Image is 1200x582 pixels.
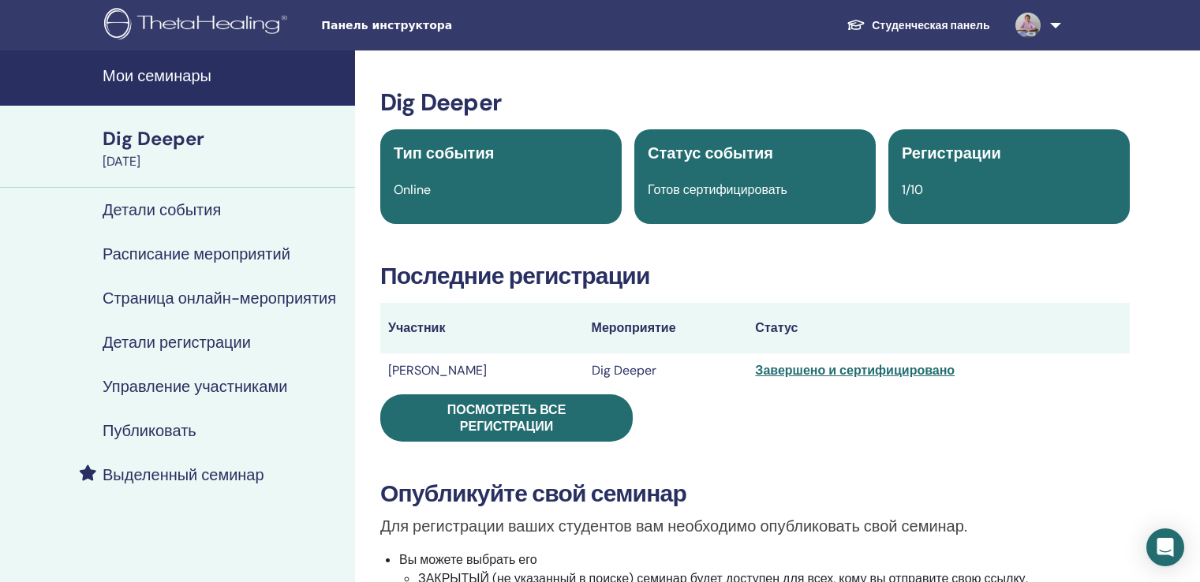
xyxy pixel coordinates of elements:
span: Online [394,181,431,198]
td: [PERSON_NAME] [380,353,584,388]
h4: Публиковать [103,421,196,440]
h4: Детали регистрации [103,333,251,352]
img: graduation-cap-white.svg [847,18,865,32]
h4: Мои семинары [103,66,346,85]
h4: Детали события [103,200,221,219]
h4: Выделенный семинар [103,465,264,484]
span: Регистрации [902,143,1001,163]
div: Dig Deeper [103,125,346,152]
h3: Dig Deeper [380,88,1130,117]
td: Dig Deeper [584,353,748,388]
img: logo.png [104,8,293,43]
h4: Расписание мероприятий [103,244,290,263]
th: Участник [380,303,584,353]
span: Статус события [648,143,773,163]
span: Посмотреть все регистрации [447,401,566,435]
h3: Последние регистрации [380,262,1130,290]
p: Для регистрации ваших студентов вам необходимо опубликовать свой семинар. [380,514,1130,538]
a: Dig Deeper[DATE] [93,125,355,171]
a: Посмотреть все регистрации [380,394,633,442]
img: default.jpg [1015,13,1041,38]
th: Мероприятие [584,303,748,353]
th: Статус [747,303,1130,353]
span: Тип события [394,143,494,163]
h4: Страница онлайн-мероприятия [103,289,336,308]
span: Готов сертифицировать [648,181,787,198]
div: Завершено и сертифицировано [755,361,1122,380]
div: Open Intercom Messenger [1146,528,1184,566]
a: Студенческая панель [834,11,1002,40]
div: [DATE] [103,152,346,171]
h3: Опубликуйте свой семинар [380,479,1130,508]
span: Панель инструктора [321,17,558,34]
h4: Управление участниками [103,377,287,396]
span: 1/10 [902,181,923,198]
